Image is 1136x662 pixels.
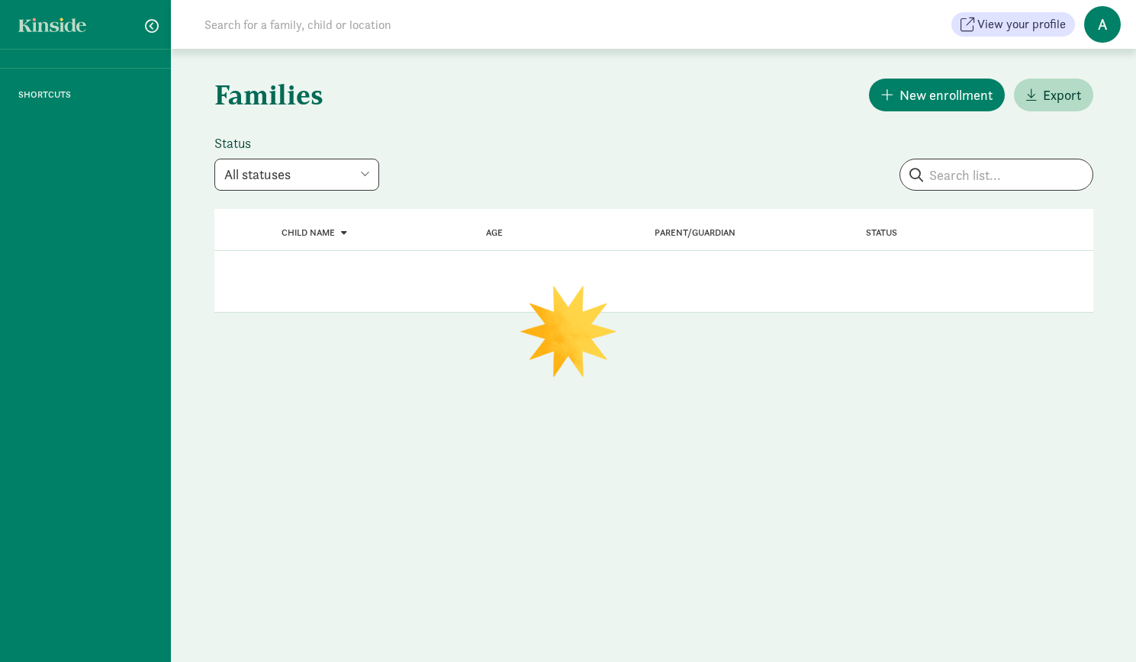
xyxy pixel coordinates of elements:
[214,134,379,153] label: Status
[977,15,1066,34] span: View your profile
[1084,6,1121,43] span: A
[214,67,651,122] h1: Families
[486,227,503,238] a: Age
[655,227,735,238] a: Parent/Guardian
[900,159,1093,190] input: Search list...
[869,79,1005,111] button: New enrollment
[195,9,623,40] input: Search for a family, child or location
[951,12,1075,37] button: View your profile
[899,85,993,105] span: New enrollment
[866,227,897,238] span: Status
[1043,85,1081,105] span: Export
[1014,79,1093,111] button: Export
[282,227,335,238] span: Child name
[282,227,347,238] a: Child name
